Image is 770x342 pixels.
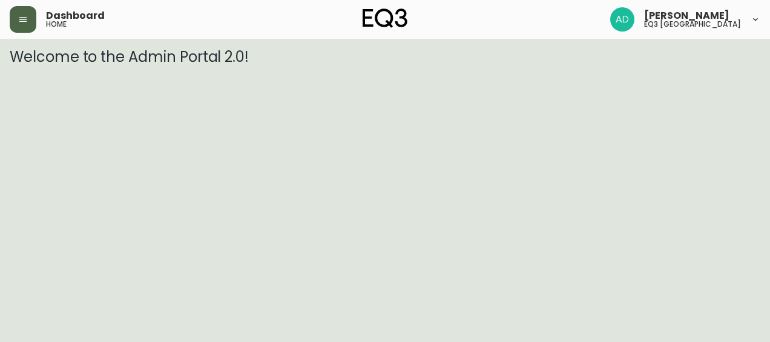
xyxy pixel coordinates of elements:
h5: home [46,21,67,28]
span: [PERSON_NAME] [644,11,729,21]
img: 308eed972967e97254d70fe596219f44 [610,7,634,32]
img: logo [363,8,407,28]
h3: Welcome to the Admin Portal 2.0! [10,49,760,65]
h5: eq3 [GEOGRAPHIC_DATA] [644,21,741,28]
span: Dashboard [46,11,105,21]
